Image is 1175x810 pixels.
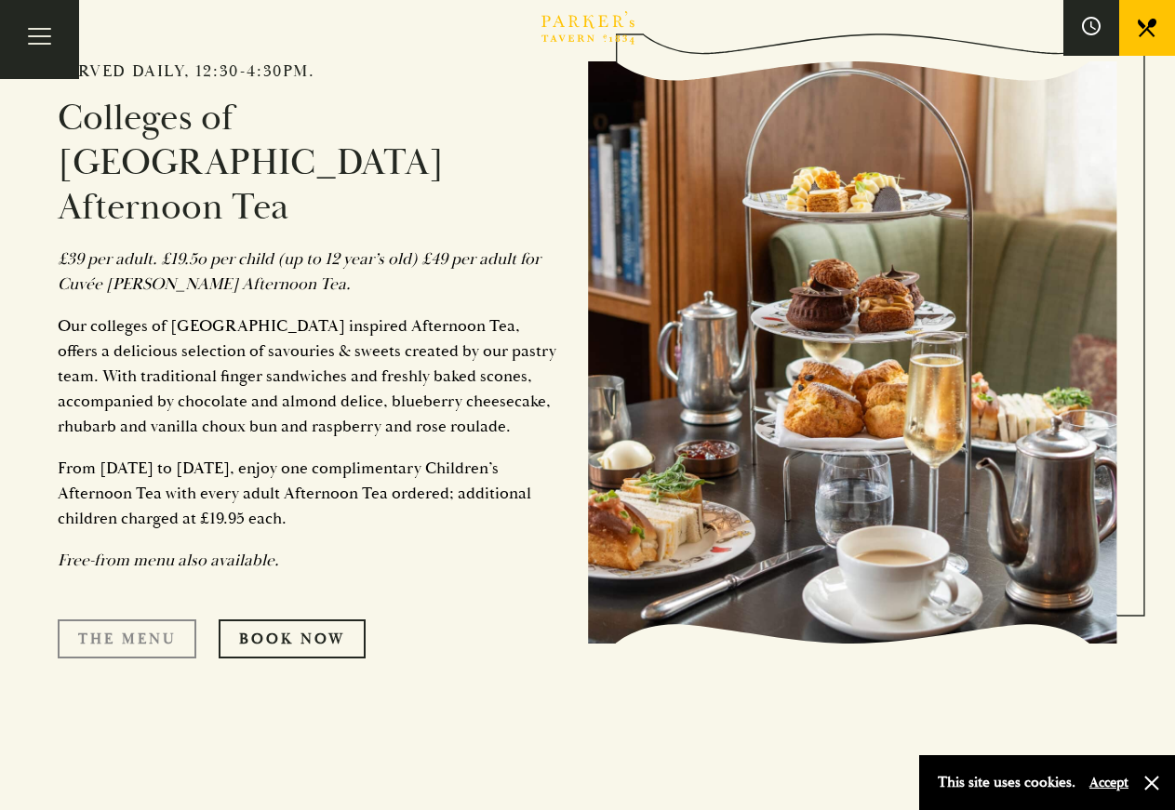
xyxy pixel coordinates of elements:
[58,619,196,658] a: The Menu
[58,313,560,439] p: Our colleges of [GEOGRAPHIC_DATA] inspired Afternoon Tea, offers a delicious selection of savouri...
[58,61,560,82] h2: Served daily, 12:30-4:30pm.
[1142,774,1161,792] button: Close and accept
[1089,774,1128,791] button: Accept
[58,96,560,230] h3: Colleges of [GEOGRAPHIC_DATA] Afternoon Tea
[219,619,366,658] a: Book Now
[58,550,279,571] em: Free-from menu also available.
[58,456,560,531] p: From [DATE] to [DATE], enjoy one complimentary Children’s Afternoon Tea with every adult Afternoo...
[58,248,541,295] em: £39 per adult. £19.5o per child (up to 12 year’s old) £49 per adult for Cuvée [PERSON_NAME] After...
[938,769,1075,796] p: This site uses cookies.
